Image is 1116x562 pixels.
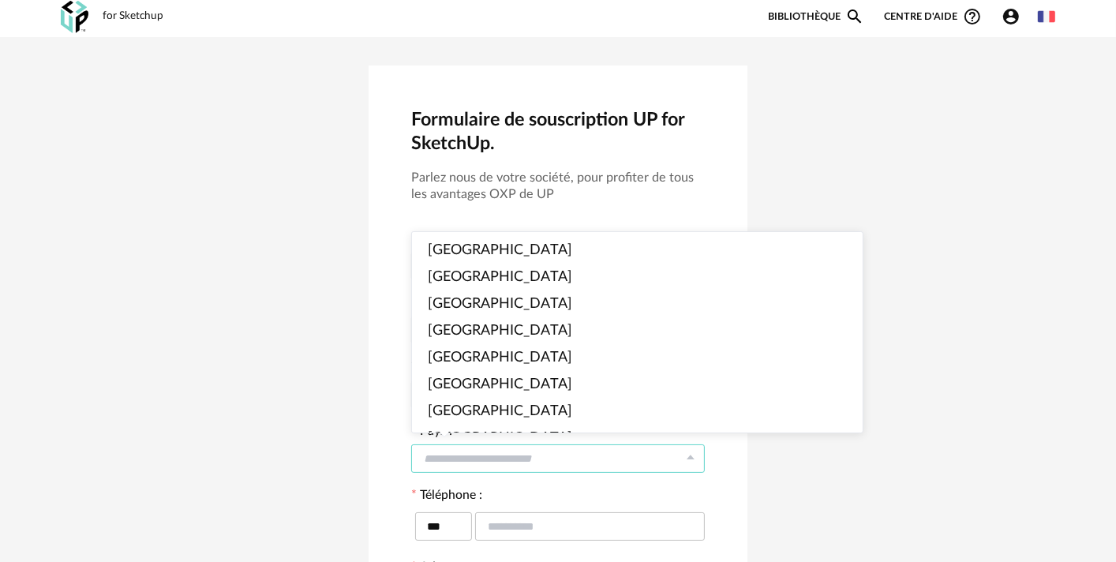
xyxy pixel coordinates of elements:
span: Account Circle icon [1002,7,1028,26]
span: [GEOGRAPHIC_DATA] [428,270,572,284]
span: [GEOGRAPHIC_DATA] [428,324,572,338]
a: BibliothèqueMagnify icon [768,7,864,26]
span: [GEOGRAPHIC_DATA] [428,431,572,445]
span: Help Circle Outline icon [963,7,982,26]
label: Téléphone : [411,489,482,505]
span: [GEOGRAPHIC_DATA] [428,377,572,392]
span: Account Circle icon [1002,7,1021,26]
span: Centre d'aideHelp Circle Outline icon [885,7,982,26]
span: [GEOGRAPHIC_DATA] [428,243,572,257]
span: [GEOGRAPHIC_DATA] [428,404,572,418]
span: [GEOGRAPHIC_DATA] [428,297,572,311]
span: Magnify icon [845,7,864,26]
h3: Parlez nous de votre société, pour profiter de tous les avantages OXP de UP [411,170,705,203]
label: Pays : [411,425,452,441]
h2: Formulaire de souscription UP for SketchUp. [411,108,705,156]
img: fr [1038,8,1055,25]
span: [GEOGRAPHIC_DATA] [428,350,572,365]
img: OXP [61,1,88,33]
div: for Sketchup [103,9,163,24]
